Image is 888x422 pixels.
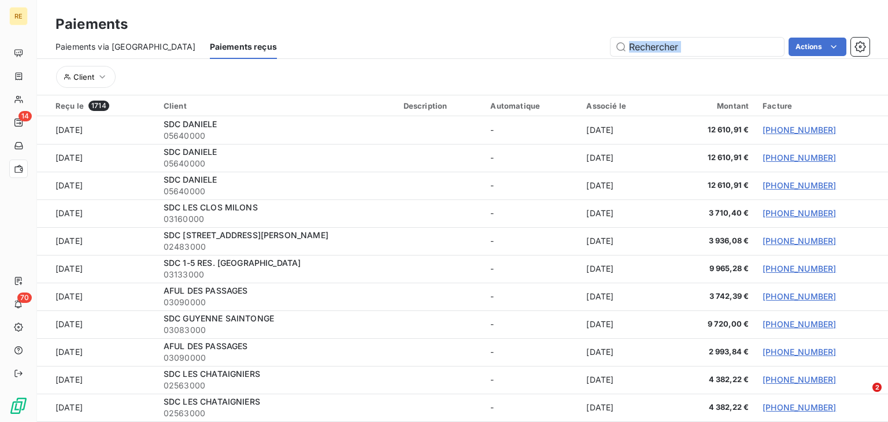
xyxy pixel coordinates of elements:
[667,346,749,358] span: 2 993,84 €
[164,408,390,419] span: 02563000
[483,144,579,172] td: -
[37,338,157,366] td: [DATE]
[586,101,653,110] div: Associé le
[763,101,881,110] div: Facture
[849,383,876,410] iframe: Intercom live chat
[164,186,390,197] span: 05640000
[164,352,390,364] span: 03090000
[579,172,660,199] td: [DATE]
[763,236,836,246] a: [PHONE_NUMBER]
[579,283,660,310] td: [DATE]
[18,111,32,121] span: 14
[763,125,836,135] a: [PHONE_NUMBER]
[579,310,660,338] td: [DATE]
[164,101,390,110] div: Client
[37,366,157,394] td: [DATE]
[164,397,260,406] span: SDC LES CHATAIGNIERS
[763,264,836,273] a: [PHONE_NUMBER]
[483,227,579,255] td: -
[37,394,157,421] td: [DATE]
[667,402,749,413] span: 4 382,22 €
[164,202,258,212] span: SDC LES CLOS MILONS
[483,255,579,283] td: -
[483,283,579,310] td: -
[164,158,390,169] span: 05640000
[667,374,749,386] span: 4 382,22 €
[763,153,836,162] a: [PHONE_NUMBER]
[763,347,836,357] a: [PHONE_NUMBER]
[37,283,157,310] td: [DATE]
[37,255,157,283] td: [DATE]
[164,213,390,225] span: 03160000
[579,338,660,366] td: [DATE]
[667,152,749,164] span: 12 610,91 €
[483,310,579,338] td: -
[164,230,328,240] span: SDC [STREET_ADDRESS][PERSON_NAME]
[579,227,660,255] td: [DATE]
[579,144,660,172] td: [DATE]
[579,366,660,394] td: [DATE]
[164,130,390,142] span: 05640000
[37,116,157,144] td: [DATE]
[55,14,128,35] h3: Paiements
[667,235,749,247] span: 3 936,08 €
[164,324,390,336] span: 03083000
[667,124,749,136] span: 12 610,91 €
[55,41,196,53] span: Paiements via [GEOGRAPHIC_DATA]
[9,397,28,415] img: Logo LeanPay
[17,293,32,303] span: 70
[37,310,157,338] td: [DATE]
[164,369,260,379] span: SDC LES CHATAIGNIERS
[667,101,749,110] div: Montant
[404,101,477,110] div: Description
[483,338,579,366] td: -
[88,101,109,111] span: 1714
[483,366,579,394] td: -
[763,319,836,329] a: [PHONE_NUMBER]
[37,227,157,255] td: [DATE]
[483,172,579,199] td: -
[579,116,660,144] td: [DATE]
[37,144,157,172] td: [DATE]
[164,147,217,157] span: SDC DANIELE
[9,7,28,25] div: RE
[164,286,248,295] span: AFUL DES PASSAGES
[164,241,390,253] span: 02483000
[37,199,157,227] td: [DATE]
[164,258,301,268] span: SDC 1-5 RES. [GEOGRAPHIC_DATA]
[164,175,217,184] span: SDC DANIELE
[483,199,579,227] td: -
[56,66,116,88] button: Client
[667,180,749,191] span: 12 610,91 €
[763,375,836,384] a: [PHONE_NUMBER]
[763,402,836,412] a: [PHONE_NUMBER]
[73,72,94,82] span: Client
[789,38,846,56] button: Actions
[667,208,749,219] span: 3 710,40 €
[483,394,579,421] td: -
[164,297,390,308] span: 03090000
[37,172,157,199] td: [DATE]
[164,269,390,280] span: 03133000
[490,101,572,110] div: Automatique
[763,291,836,301] a: [PHONE_NUMBER]
[610,38,784,56] input: Rechercher
[667,319,749,330] span: 9 720,00 €
[579,394,660,421] td: [DATE]
[483,116,579,144] td: -
[667,263,749,275] span: 9 965,28 €
[579,255,660,283] td: [DATE]
[763,180,836,190] a: [PHONE_NUMBER]
[210,41,277,53] span: Paiements reçus
[579,199,660,227] td: [DATE]
[667,291,749,302] span: 3 742,39 €
[164,119,217,129] span: SDC DANIELE
[872,383,882,392] span: 2
[763,208,836,218] a: [PHONE_NUMBER]
[164,341,248,351] span: AFUL DES PASSAGES
[164,313,274,323] span: SDC GUYENNE SAINTONGE
[164,380,390,391] span: 02563000
[55,101,150,111] div: Reçu le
